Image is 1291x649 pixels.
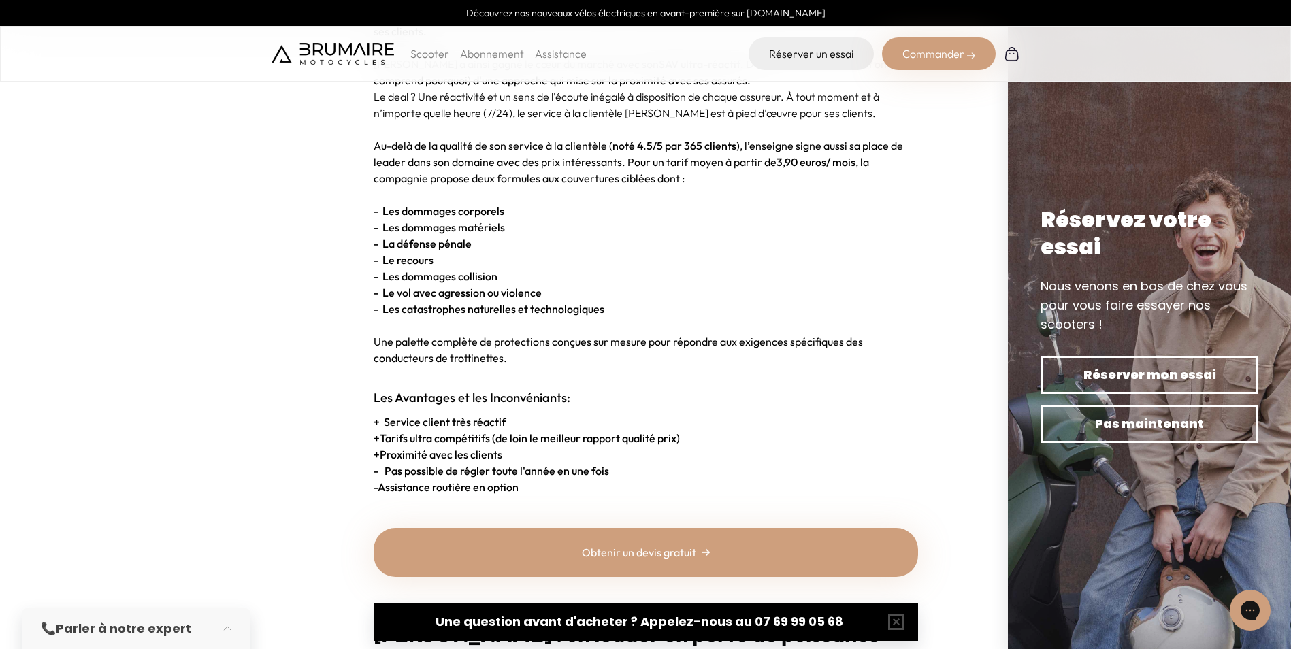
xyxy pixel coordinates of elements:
strong: - Les dommages collision [374,269,497,283]
strong: 3,90 euros/ mois [777,155,855,169]
strong: + Service client très réactif [374,415,506,429]
iframe: Gorgias live chat messenger [1223,585,1277,635]
img: Panier [1004,46,1020,62]
span: Une palette complète de protections conçues sur mesure pour répondre aux exigences spécifiques de... [374,335,863,365]
a: Assistance [535,47,587,61]
span: + [374,448,380,461]
strong: noté 4.5/5 par 365 clients [612,139,736,152]
span: Les Avantages et les Inconvéniants [374,390,567,405]
strong: Assistance routière en option [374,480,519,494]
strong: : [374,390,570,405]
a: Réserver un essai [749,37,874,70]
strong: Tarifs ultra compétitifs (de loin le meilleur rapport qualité prix) [374,431,680,445]
p: Le deal ? Une réactivité et un sens de l'écoute inégalé à disposition de chaque assureur. À tout ... [374,88,918,121]
a: Obtenir un devis gratuit [374,528,918,577]
a: Abonnement [460,47,524,61]
strong: - Les dommages matériels [374,220,505,234]
span: + [374,431,380,445]
strong: - Les catastrophes naturelles et technologiques [374,302,604,316]
strong: - Le recours [374,253,434,267]
img: right-arrow.png [702,548,710,556]
strong: - Le vol avec agression ou violence [374,286,542,299]
strong: Proximité avec les clients [374,448,502,461]
img: right-arrow-2.png [967,52,975,60]
span: [PERSON_NAME] a ainsi gagné le cœur du marché avec son . D’ailleurs, elle se vante (et on compren... [374,57,887,87]
span: Au-delà de la qualité de son service à la clientèle ( ), l’enseigne signe aussi sa place de leade... [374,139,903,185]
p: Scooter [410,46,449,62]
strong: - La défense pénale [374,237,472,250]
span: - [374,480,378,494]
div: Commander [882,37,996,70]
strong: - Les dommages corporels [374,204,504,218]
img: Brumaire Motocycles [272,43,394,65]
span: - Pas possible de régler toute l'année en une fois [374,464,609,478]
